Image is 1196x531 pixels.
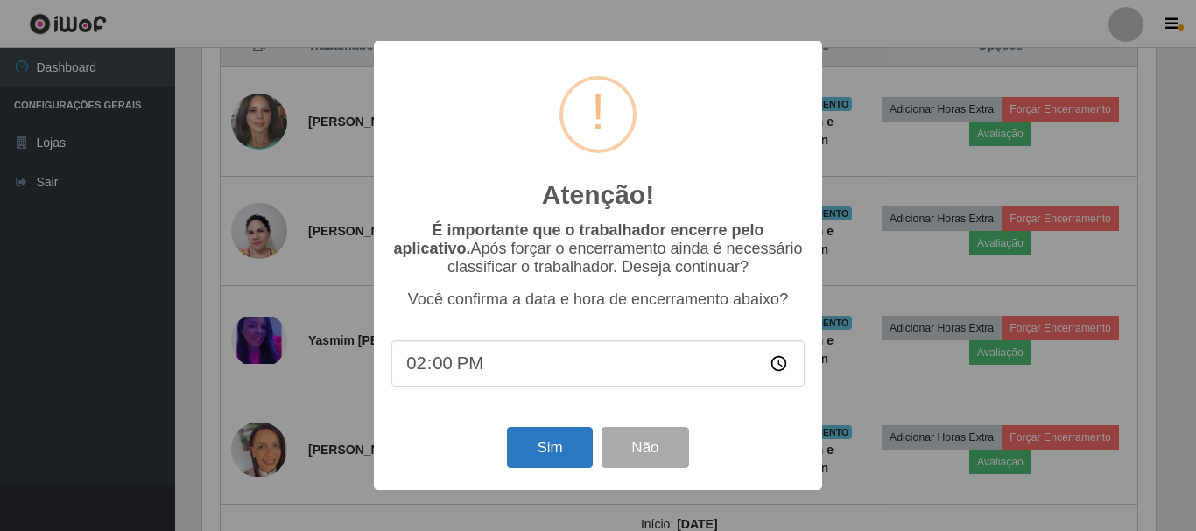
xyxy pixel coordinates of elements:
h2: Atenção! [542,179,654,211]
p: Após forçar o encerramento ainda é necessário classificar o trabalhador. Deseja continuar? [391,221,805,276]
b: É importante que o trabalhador encerre pelo aplicativo. [393,221,763,257]
button: Sim [507,427,592,468]
button: Não [602,427,688,468]
p: Você confirma a data e hora de encerramento abaixo? [391,290,805,309]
